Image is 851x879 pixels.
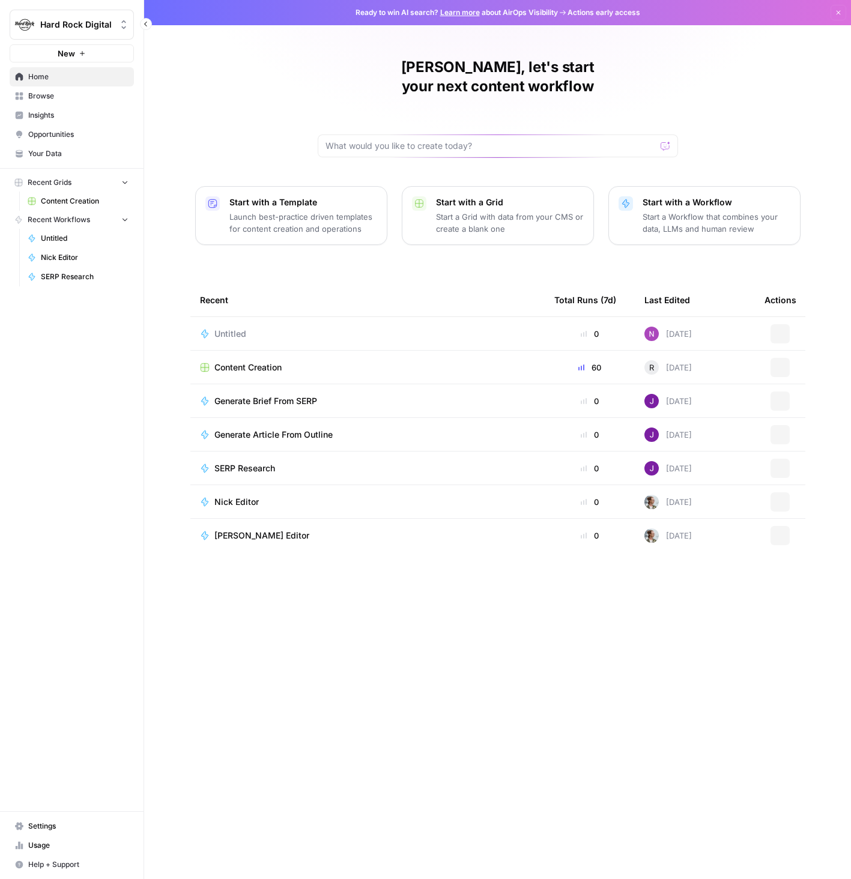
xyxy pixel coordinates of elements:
div: 0 [554,395,625,407]
div: [DATE] [644,495,692,509]
img: i23r1xo0cfkslokfnq6ad0n0tfrv [644,327,659,341]
button: Recent Workflows [10,211,134,229]
a: Generate Article From Outline [200,429,535,441]
span: Hard Rock Digital [40,19,113,31]
span: Actions early access [568,7,640,18]
a: Settings [10,817,134,836]
span: Home [28,71,129,82]
span: Recent Grids [28,177,71,188]
div: [DATE] [644,461,692,476]
div: 0 [554,462,625,474]
a: Content Creation [200,361,535,373]
a: SERP Research [22,267,134,286]
button: Help + Support [10,855,134,874]
h1: [PERSON_NAME], let's start your next content workflow [318,58,678,96]
button: Workspace: Hard Rock Digital [10,10,134,40]
span: Untitled [214,328,246,340]
a: Insights [10,106,134,125]
div: Recent [200,283,535,316]
img: nj1ssy6o3lyd6ijko0eoja4aphzn [644,427,659,442]
p: Start a Grid with data from your CMS or create a blank one [436,211,584,235]
div: 0 [554,429,625,441]
a: Nick Editor [22,248,134,267]
span: Untitled [41,233,129,244]
div: Total Runs (7d) [554,283,616,316]
a: Usage [10,836,134,855]
img: nj1ssy6o3lyd6ijko0eoja4aphzn [644,394,659,408]
a: Your Data [10,144,134,163]
span: Opportunities [28,129,129,140]
a: Opportunities [10,125,134,144]
span: R [649,361,654,373]
div: 0 [554,530,625,542]
span: Generate Brief From SERP [214,395,317,407]
div: [DATE] [644,360,692,375]
div: [DATE] [644,528,692,543]
a: Nick Editor [200,496,535,508]
span: Content Creation [41,196,129,207]
input: What would you like to create today? [326,140,656,152]
span: Recent Workflows [28,214,90,225]
span: Settings [28,821,129,832]
p: Launch best-practice driven templates for content creation and operations [229,211,377,235]
p: Start with a Template [229,196,377,208]
img: 8ncnxo10g0400pbc1985w40vk6v3 [644,528,659,543]
span: Ready to win AI search? about AirOps Visibility [356,7,558,18]
p: Start with a Grid [436,196,584,208]
p: Start a Workflow that combines your data, LLMs and human review [643,211,790,235]
a: SERP Research [200,462,535,474]
span: Help + Support [28,859,129,870]
button: Start with a WorkflowStart a Workflow that combines your data, LLMs and human review [608,186,801,245]
div: [DATE] [644,327,692,341]
div: Last Edited [644,283,690,316]
div: 60 [554,361,625,373]
p: Start with a Workflow [643,196,790,208]
button: Start with a TemplateLaunch best-practice driven templates for content creation and operations [195,186,387,245]
span: Generate Article From Outline [214,429,333,441]
img: 8ncnxo10g0400pbc1985w40vk6v3 [644,495,659,509]
a: Content Creation [22,192,134,211]
div: [DATE] [644,394,692,408]
span: [PERSON_NAME] Editor [214,530,309,542]
button: Start with a GridStart a Grid with data from your CMS or create a blank one [402,186,594,245]
a: Untitled [22,229,134,248]
button: Recent Grids [10,174,134,192]
span: SERP Research [214,462,275,474]
span: SERP Research [41,271,129,282]
a: Generate Brief From SERP [200,395,535,407]
a: Untitled [200,328,535,340]
a: Browse [10,86,134,106]
div: 0 [554,496,625,508]
div: 0 [554,328,625,340]
span: Browse [28,91,129,101]
span: Usage [28,840,129,851]
span: New [58,47,75,59]
button: New [10,44,134,62]
img: nj1ssy6o3lyd6ijko0eoja4aphzn [644,461,659,476]
span: Insights [28,110,129,121]
a: Home [10,67,134,86]
div: [DATE] [644,427,692,442]
div: Actions [765,283,796,316]
span: Your Data [28,148,129,159]
img: Hard Rock Digital Logo [14,14,35,35]
span: Nick Editor [214,496,259,508]
a: Learn more [440,8,480,17]
a: [PERSON_NAME] Editor [200,530,535,542]
span: Nick Editor [41,252,129,263]
span: Content Creation [214,361,282,373]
